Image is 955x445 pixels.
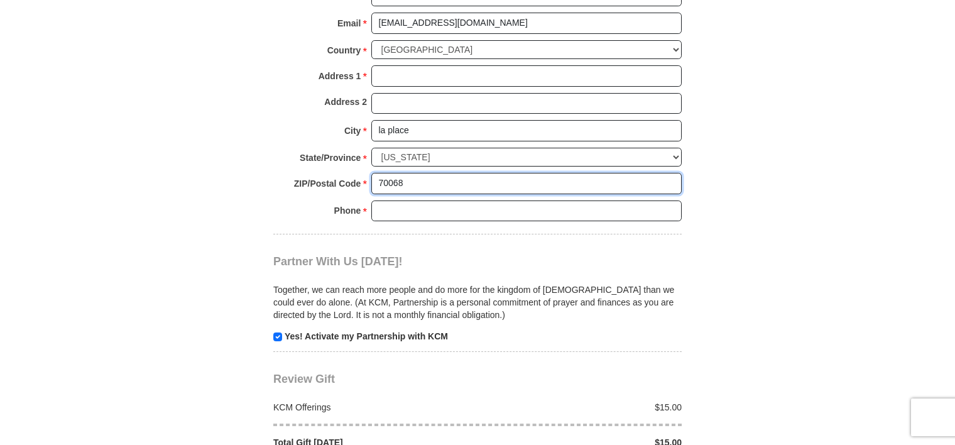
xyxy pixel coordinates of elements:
strong: Yes! Activate my Partnership with KCM [285,331,448,341]
div: $15.00 [477,401,689,414]
strong: Phone [334,202,361,219]
p: Together, we can reach more people and do more for the kingdom of [DEMOGRAPHIC_DATA] than we coul... [273,283,682,321]
strong: State/Province [300,149,361,167]
strong: Address 2 [324,93,367,111]
div: KCM Offerings [267,401,478,414]
strong: Country [327,41,361,59]
span: Review Gift [273,373,335,385]
span: Partner With Us [DATE]! [273,255,403,268]
strong: ZIP/Postal Code [294,175,361,192]
strong: City [344,122,361,140]
strong: Address 1 [319,67,361,85]
strong: Email [337,14,361,32]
